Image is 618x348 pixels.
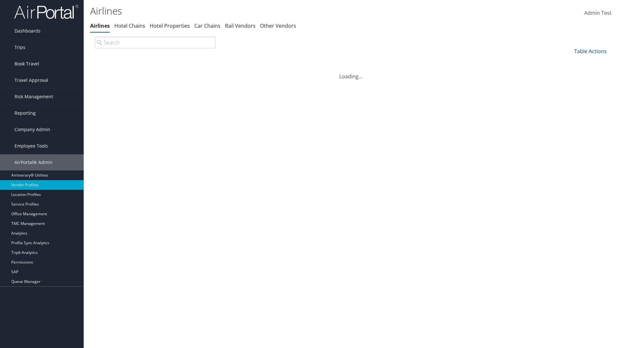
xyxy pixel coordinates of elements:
span: Admin Test [584,9,612,16]
span: Reporting [14,105,36,121]
span: Trips [14,39,25,55]
h1: Airlines [90,4,438,18]
span: Travel Approval [14,72,48,88]
span: Risk Management [14,89,53,105]
img: airportal-logo.png [14,4,79,19]
a: Other Vendors [260,22,296,29]
a: Hotel Properties [150,22,190,29]
span: AirPortal® Admin [14,154,52,170]
span: Book Travel [14,56,39,72]
a: Table Actions [574,48,607,55]
span: Employee Tools [14,138,48,154]
a: Admin Test [584,3,612,23]
a: Rail Vendors [225,22,256,29]
span: Company Admin [14,121,50,138]
a: Car Chains [194,22,220,29]
input: Search [95,37,216,48]
div: Loading... [90,65,612,80]
a: Hotel Chains [114,22,145,29]
a: Airlines [90,22,110,29]
span: Dashboards [14,23,41,39]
